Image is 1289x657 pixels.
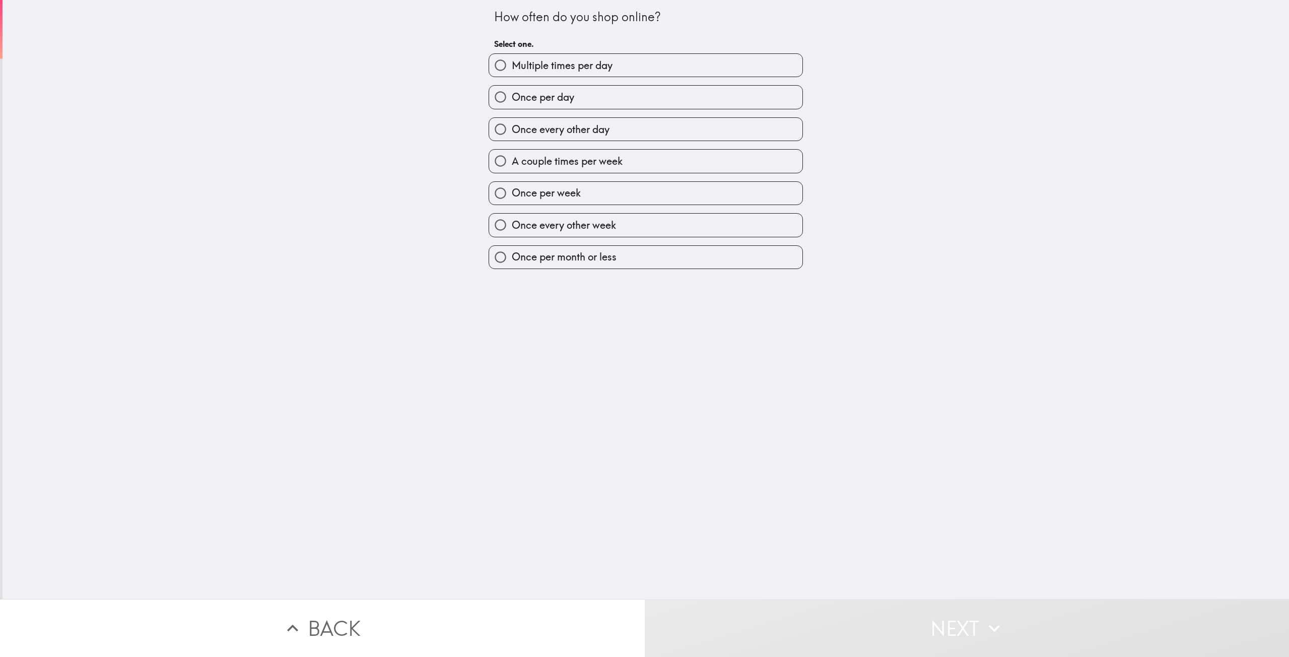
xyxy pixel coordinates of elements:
button: Once per day [489,86,802,108]
button: Once per week [489,182,802,205]
span: A couple times per week [512,154,623,168]
span: Once per month or less [512,250,617,264]
button: Once every other week [489,214,802,236]
button: A couple times per week [489,150,802,172]
span: Once per day [512,90,574,104]
button: Once per month or less [489,246,802,269]
span: Once per week [512,186,581,200]
span: Multiple times per day [512,58,613,73]
div: How often do you shop online? [494,9,797,26]
span: Once every other day [512,122,609,137]
span: Once every other week [512,218,616,232]
h6: Select one. [494,38,797,49]
button: Once every other day [489,118,802,141]
button: Multiple times per day [489,54,802,77]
